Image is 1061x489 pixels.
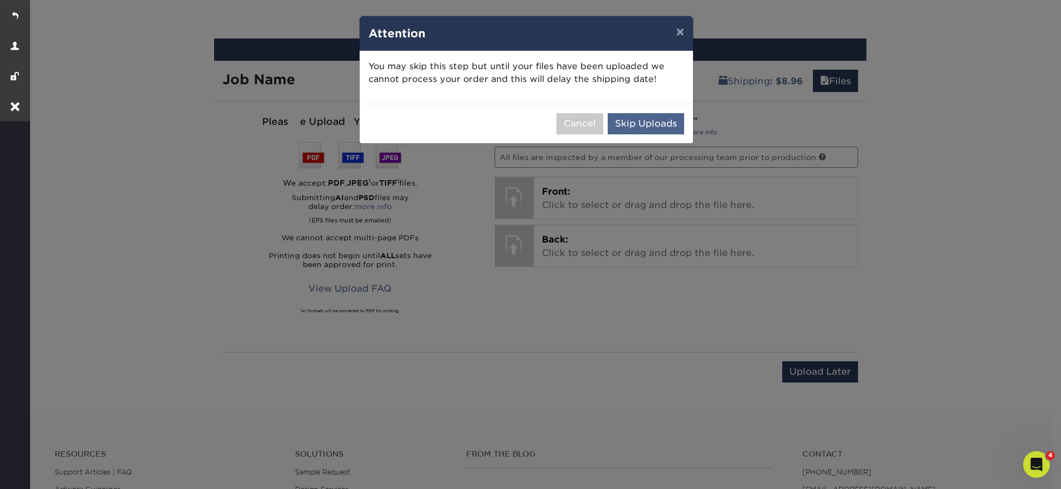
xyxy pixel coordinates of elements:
[1023,451,1050,478] iframe: Intercom live chat
[369,60,684,86] p: You may skip this step but until your files have been uploaded we cannot process your order and t...
[608,113,684,134] button: Skip Uploads
[667,16,693,47] button: ×
[1046,451,1055,460] span: 4
[556,113,603,134] button: Cancel
[369,25,684,42] h4: Attention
